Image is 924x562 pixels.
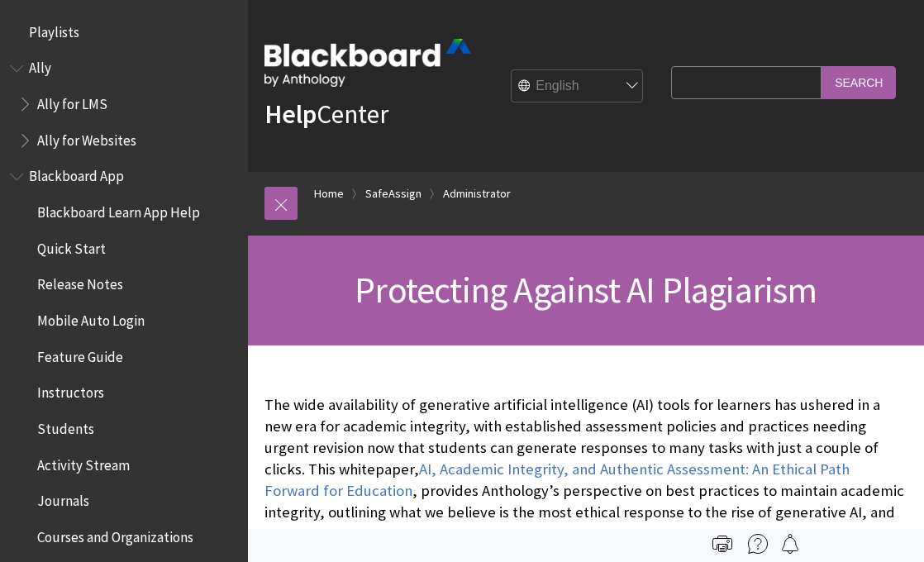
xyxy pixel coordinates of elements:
span: Instructors [37,379,104,402]
span: Feature Guide [37,343,123,365]
span: Ally [29,55,51,77]
a: SafeAssign [365,183,422,204]
span: Protecting Against AI Plagiarism [355,267,817,312]
span: Blackboard Learn App Help [37,198,200,221]
img: More help [748,534,768,554]
span: Students [37,415,94,437]
span: Playlists [29,18,79,40]
span: Courses and Organizations [37,523,193,545]
a: AI, Academic Integrity, and Authentic Assessment: An Ethical Path Forward for Education [264,460,850,501]
strong: Help [264,98,317,131]
span: Activity Stream [37,451,130,474]
img: Follow this page [780,534,800,554]
img: Print [712,534,732,554]
span: Release Notes [37,271,123,293]
input: Search [822,66,896,98]
span: Quick Start [37,235,106,257]
span: Journals [37,488,89,510]
nav: Book outline for Playlists [10,18,238,46]
a: HelpCenter [264,98,388,131]
span: Mobile Auto Login [37,307,145,329]
span: Blackboard App [29,163,124,185]
nav: Book outline for Anthology Ally Help [10,55,238,155]
select: Site Language Selector [512,70,644,103]
a: Home [314,183,344,204]
span: Ally for Websites [37,126,136,149]
span: Ally for LMS [37,90,107,112]
img: Blackboard by Anthology [264,39,471,87]
a: Administrator [443,183,511,204]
